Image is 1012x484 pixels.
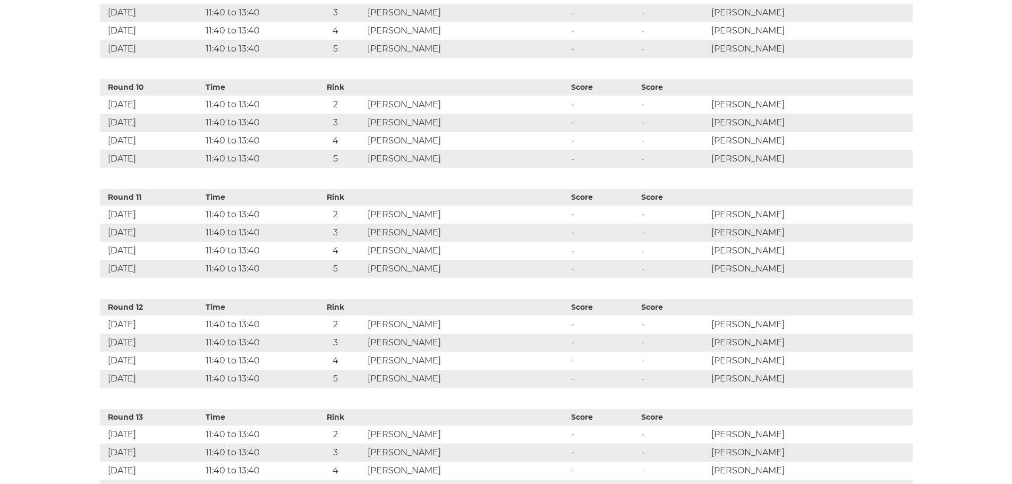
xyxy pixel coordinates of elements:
[365,334,568,352] td: [PERSON_NAME]
[100,96,203,114] td: [DATE]
[365,260,568,278] td: [PERSON_NAME]
[568,189,639,206] th: Score
[568,370,639,388] td: -
[306,316,365,334] td: 2
[203,189,306,206] th: Time
[639,79,709,96] th: Score
[568,409,639,426] th: Score
[639,462,709,480] td: -
[365,316,568,334] td: [PERSON_NAME]
[365,206,568,224] td: [PERSON_NAME]
[306,260,365,278] td: 5
[203,352,306,370] td: 11:40 to 13:40
[365,224,568,242] td: [PERSON_NAME]
[306,206,365,224] td: 2
[100,189,203,206] th: Round 11
[709,4,912,22] td: [PERSON_NAME]
[568,132,639,150] td: -
[639,4,709,22] td: -
[709,132,912,150] td: [PERSON_NAME]
[639,444,709,462] td: -
[568,40,639,58] td: -
[100,4,203,22] td: [DATE]
[306,40,365,58] td: 5
[709,370,912,388] td: [PERSON_NAME]
[568,260,639,278] td: -
[709,96,912,114] td: [PERSON_NAME]
[365,370,568,388] td: [PERSON_NAME]
[203,79,306,96] th: Time
[306,79,365,96] th: Rink
[639,260,709,278] td: -
[203,316,306,334] td: 11:40 to 13:40
[306,189,365,206] th: Rink
[203,22,306,40] td: 11:40 to 13:40
[306,462,365,480] td: 4
[639,242,709,260] td: -
[306,242,365,260] td: 4
[203,242,306,260] td: 11:40 to 13:40
[365,444,568,462] td: [PERSON_NAME]
[568,334,639,352] td: -
[639,189,709,206] th: Score
[100,40,203,58] td: [DATE]
[365,150,568,168] td: [PERSON_NAME]
[709,242,912,260] td: [PERSON_NAME]
[568,150,639,168] td: -
[100,132,203,150] td: [DATE]
[365,22,568,40] td: [PERSON_NAME]
[100,114,203,132] td: [DATE]
[203,96,306,114] td: 11:40 to 13:40
[203,370,306,388] td: 11:40 to 13:40
[306,426,365,444] td: 2
[639,206,709,224] td: -
[203,206,306,224] td: 11:40 to 13:40
[639,40,709,58] td: -
[306,114,365,132] td: 3
[709,224,912,242] td: [PERSON_NAME]
[568,4,639,22] td: -
[365,132,568,150] td: [PERSON_NAME]
[100,316,203,334] td: [DATE]
[639,150,709,168] td: -
[203,444,306,462] td: 11:40 to 13:40
[306,299,365,316] th: Rink
[100,352,203,370] td: [DATE]
[100,334,203,352] td: [DATE]
[306,334,365,352] td: 3
[203,299,306,316] th: Time
[365,96,568,114] td: [PERSON_NAME]
[639,224,709,242] td: -
[203,114,306,132] td: 11:40 to 13:40
[203,462,306,480] td: 11:40 to 13:40
[306,409,365,426] th: Rink
[100,462,203,480] td: [DATE]
[639,370,709,388] td: -
[568,352,639,370] td: -
[639,426,709,444] td: -
[203,409,306,426] th: Time
[203,150,306,168] td: 11:40 to 13:40
[365,426,568,444] td: [PERSON_NAME]
[709,462,912,480] td: [PERSON_NAME]
[203,426,306,444] td: 11:40 to 13:40
[100,242,203,260] td: [DATE]
[203,4,306,22] td: 11:40 to 13:40
[100,426,203,444] td: [DATE]
[639,334,709,352] td: -
[100,409,203,426] th: Round 13
[100,22,203,40] td: [DATE]
[709,316,912,334] td: [PERSON_NAME]
[639,352,709,370] td: -
[365,242,568,260] td: [PERSON_NAME]
[306,370,365,388] td: 5
[306,4,365,22] td: 3
[709,206,912,224] td: [PERSON_NAME]
[639,114,709,132] td: -
[568,224,639,242] td: -
[709,426,912,444] td: [PERSON_NAME]
[203,40,306,58] td: 11:40 to 13:40
[203,132,306,150] td: 11:40 to 13:40
[100,150,203,168] td: [DATE]
[365,4,568,22] td: [PERSON_NAME]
